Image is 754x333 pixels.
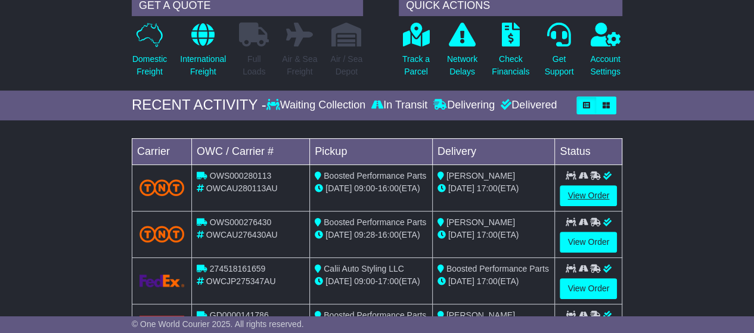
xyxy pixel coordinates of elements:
[477,183,498,193] span: 17:00
[437,275,550,288] div: (ETA)
[210,217,272,227] span: OWS000276430
[354,230,375,239] span: 09:28
[498,99,557,112] div: Delivered
[180,53,226,78] p: International Freight
[432,138,555,164] td: Delivery
[315,182,427,195] div: - (ETA)
[437,182,550,195] div: (ETA)
[132,138,191,164] td: Carrier
[282,53,317,78] p: Air & Sea Freight
[139,275,184,287] img: FedEx.png
[437,229,550,241] div: (ETA)
[324,264,404,273] span: Calii Auto Styling LLC
[560,185,617,206] a: View Order
[477,276,498,286] span: 17:00
[324,171,426,180] span: Boosted Performance Parts
[448,276,474,286] span: [DATE]
[402,22,430,85] a: Track aParcel
[210,310,269,320] span: GD0000141786
[430,99,498,112] div: Delivering
[378,183,399,193] span: 16:00
[446,217,515,227] span: [PERSON_NAME]
[446,264,549,273] span: Boosted Performance Parts
[239,53,269,78] p: Full Loads
[560,278,617,299] a: View Order
[325,230,352,239] span: [DATE]
[330,53,362,78] p: Air / Sea Depot
[132,97,266,114] div: RECENT ACTIVITY -
[446,22,478,85] a: NetworkDelays
[315,275,427,288] div: - (ETA)
[325,276,352,286] span: [DATE]
[206,276,276,286] span: OWCJP275347AU
[191,138,309,164] td: OWC / Carrier #
[560,232,617,253] a: View Order
[324,310,426,320] span: Boosted Performance Parts
[589,22,621,85] a: AccountSettings
[446,310,515,320] span: [PERSON_NAME]
[132,53,167,78] p: Domestic Freight
[448,183,474,193] span: [DATE]
[447,53,477,78] p: Network Delays
[210,264,265,273] span: 274518161659
[448,230,474,239] span: [DATE]
[368,99,430,112] div: In Transit
[544,53,573,78] p: Get Support
[491,22,530,85] a: CheckFinancials
[354,276,375,286] span: 09:00
[206,183,278,193] span: OWCAU280113AU
[378,276,399,286] span: 17:00
[132,319,304,329] span: © One World Courier 2025. All rights reserved.
[590,53,620,78] p: Account Settings
[266,99,368,112] div: Waiting Collection
[555,138,622,164] td: Status
[325,183,352,193] span: [DATE]
[402,53,430,78] p: Track a Parcel
[210,171,272,180] span: OWS000280113
[310,138,433,164] td: Pickup
[378,230,399,239] span: 16:00
[315,229,427,241] div: - (ETA)
[492,53,529,78] p: Check Financials
[446,171,515,180] span: [PERSON_NAME]
[139,226,184,242] img: TNT_Domestic.png
[206,230,278,239] span: OWCAU276430AU
[544,22,574,85] a: GetSupport
[354,183,375,193] span: 09:00
[179,22,226,85] a: InternationalFreight
[132,22,167,85] a: DomesticFreight
[324,217,426,227] span: Boosted Performance Parts
[477,230,498,239] span: 17:00
[139,179,184,195] img: TNT_Domestic.png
